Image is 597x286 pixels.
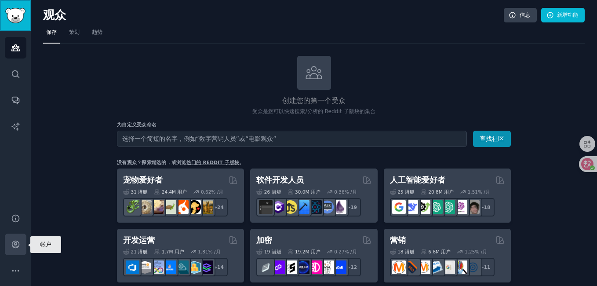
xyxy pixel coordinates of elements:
h2: 人工智能爱好者 [390,175,445,186]
img: 人工智能 [466,200,480,214]
img: 豹壁虎 [150,200,164,214]
div: + [342,258,361,276]
a: 趋势 [89,26,106,44]
img: 询问营销 [417,260,430,274]
img: 平台工程师 [200,260,213,274]
img: 谷歌广告 [441,260,455,274]
input: 选择一个简短的名字，例如“数字营销人员”或“电影观众” [117,131,467,147]
img: 电子邮件营销 [429,260,443,274]
font: 24.4M 用户 [162,189,187,195]
img: 比西奥 [404,260,418,274]
img: 深度搜索 [404,200,418,214]
img: 营销研究 [454,260,467,274]
img: 球蟒 [138,200,152,214]
a: 热门的 Reddit 子版块 [186,160,240,165]
img: 平台工程 [175,260,189,274]
a: 策划 [66,26,83,44]
img: 宠物建议 [187,200,201,214]
img: aws_cdk [187,260,201,274]
div: 1.25% /月 [465,249,487,255]
h2: 创建您的第一个受众 [117,95,511,106]
font: 信息 [520,11,530,19]
font: 19 [350,205,357,210]
div: 0.27% /月 [334,249,357,255]
img: chatgpt_prompts_ [441,200,455,214]
img: defi_ [333,260,346,274]
font: 14 [217,264,224,270]
img: AzureDevOps [126,260,139,274]
img: chatgpt_promptDesign [429,200,443,214]
img: AWS_Certified_Experts [138,260,152,274]
img: defiblockchain [308,260,322,274]
span: 策划 [69,29,80,37]
img: 爬虫学 [126,200,139,214]
a: 保存 [43,26,60,44]
img: DevOps链接 [163,260,176,274]
p: 受众是您可以快速搜索/分析的 Reddit 子版块的集合 [117,108,511,116]
img: 埃斯塔克 [284,260,297,274]
font: 1.7M 用户 [162,249,184,255]
font: 25 潜艇 [397,189,415,195]
span: 保存 [46,29,57,37]
h2: 软件开发人员 [256,175,304,186]
img: 学习JavaScript [284,200,297,214]
h2: 宠物爱好者 [123,175,163,186]
h3: 为自定义受众命名 [117,121,511,128]
img: 0x多边形 [271,260,285,274]
img: 玄凤鹦鹉 [175,200,189,214]
div: 0.62% /月 [201,189,223,195]
img: 问计算机科学 [320,200,334,214]
font: 6.6M 用户 [428,249,451,255]
div: + [342,198,361,216]
font: 19 潜艇 [264,249,281,255]
font: 20.8M 用户 [428,189,454,195]
h2: 观众 [43,8,504,22]
font: 12 [350,264,357,270]
a: 信息 [504,8,537,23]
button: 查找社区 [473,131,511,147]
font: 31 潜艇 [131,189,148,195]
img: 谷歌双子座人工智能 [392,200,406,214]
img: AI工具目录 [417,200,430,214]
img: GummySearch 徽标 [5,8,25,23]
font: 26 潜艇 [264,189,281,195]
font: 18 [484,205,491,210]
img: 犬种 [200,200,213,214]
div: 没有观众？探索精选的，或浏览 。 [117,159,244,165]
img: 在线营销 [466,260,480,274]
img: 加密新闻 [320,260,334,274]
img: iOS图形 [296,200,309,214]
img: ETH金融 [259,260,273,274]
img: Web3 的 [296,260,309,274]
font: 30.0M 用户 [295,189,320,195]
div: + [209,258,228,276]
div: 1.51% /月 [468,189,490,195]
div: + [476,198,495,216]
font: 24 [217,205,224,210]
img: Docker_DevOps [150,260,164,274]
div: + [209,198,228,216]
img: 夏普 [271,200,285,214]
div: 1.81% /月 [198,249,220,255]
div: + [476,258,495,276]
h2: 营销 [390,235,406,246]
a: 新增功能 [541,8,585,23]
img: 软件 [259,200,273,214]
font: 11 [484,264,491,270]
font: 21 潜艇 [131,249,148,255]
font: 19.2M 用户 [295,249,320,255]
img: OpenAIDev [454,200,467,214]
span: 趋势 [92,29,102,37]
font: 新增功能 [557,11,578,19]
img: 反应原生 [308,200,322,214]
img: 炼金药 [333,200,346,214]
h2: 加密 [256,235,272,246]
h2: 开发运营 [123,235,155,246]
div: 0.36% /月 [334,189,357,195]
img: content_marketing [392,260,406,274]
font: 18 潜艇 [397,249,415,255]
